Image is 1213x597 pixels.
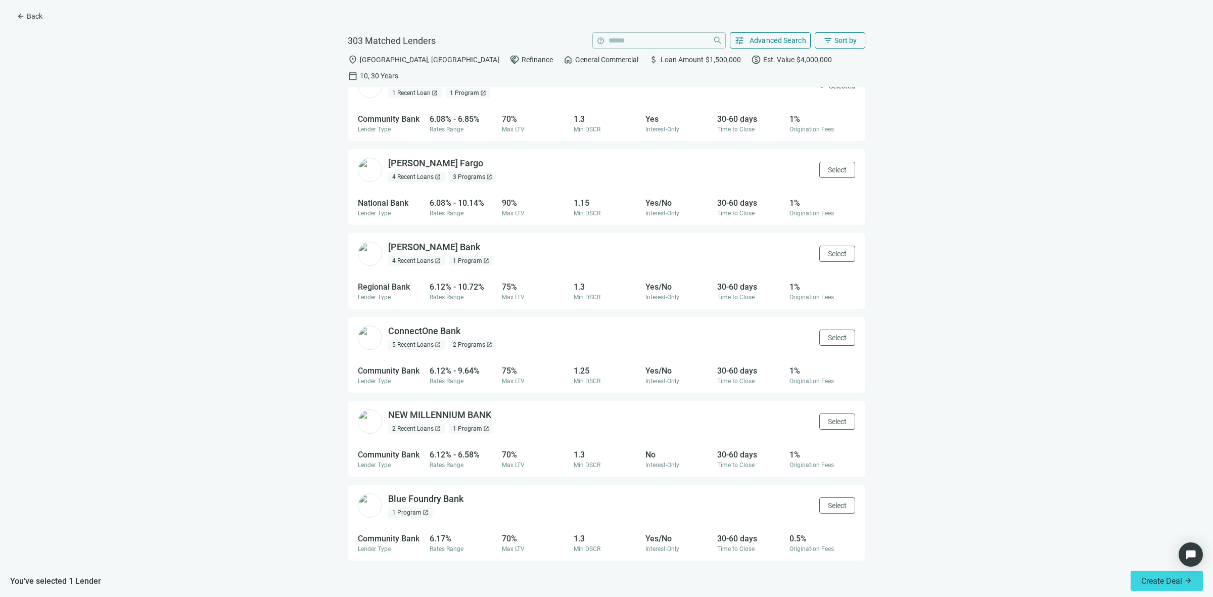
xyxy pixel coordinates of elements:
span: Rates Range [430,210,463,217]
span: Max LTV [502,545,525,553]
div: Blue Foundry Bank [388,493,463,506]
div: Regional Bank [358,282,424,292]
div: [PERSON_NAME] Fargo [388,157,483,170]
span: Lender Type [358,126,391,133]
button: Select [819,497,855,514]
span: help [597,37,604,44]
span: Lender Type [358,462,391,469]
div: 6.17% [430,534,495,543]
div: 1 Recent Loan [388,88,442,98]
div: 1.3 [574,534,639,543]
span: Time to Close [717,462,755,469]
span: Refinance [522,56,553,64]
button: filter_listSort by [815,32,865,49]
img: 25c27443-546c-4a82-a383-5f6c26716530 [358,409,382,434]
span: [GEOGRAPHIC_DATA], [GEOGRAPHIC_DATA] [360,56,499,64]
div: Est. Value [751,55,832,65]
div: 1.25 [574,366,639,376]
span: Rates Range [430,378,463,385]
div: 30-60 days [717,450,783,460]
div: 30-60 days [717,114,783,124]
span: Lender Type [358,210,391,217]
div: 1% [789,450,855,460]
div: 70% [502,534,568,543]
span: Min DSCR [574,126,600,133]
span: Select [828,166,847,174]
div: Yes [645,114,711,124]
span: open_in_new [486,174,492,180]
span: Interest-Only [645,126,679,133]
span: Interest-Only [645,210,679,217]
span: open_in_new [432,90,438,96]
span: Rates Range [430,545,463,553]
span: open_in_new [423,510,429,516]
div: 1% [789,198,855,208]
button: Select [819,246,855,262]
div: 30-60 days [717,366,783,376]
span: Interest-Only [645,294,679,301]
span: Max LTV [502,210,525,217]
div: 75% [502,282,568,292]
div: Yes/No [645,282,711,292]
div: 30-60 days [717,282,783,292]
div: Community Bank [358,366,424,376]
span: Rates Range [430,294,463,301]
div: 1.3 [574,282,639,292]
div: 6.08% - 10.14% [430,198,495,208]
div: 4 Recent Loans [388,256,445,266]
span: Max LTV [502,294,525,301]
span: Select [828,501,847,510]
span: location_on [348,55,358,65]
img: 22c0c756-752d-4072-b9f7-266bf648b86f [358,493,382,518]
span: open_in_new [486,342,492,348]
div: 70% [502,114,568,124]
span: home [563,55,573,65]
span: $4,000,000 [797,56,832,64]
span: Select [828,418,847,426]
span: Time to Close [717,210,755,217]
span: Lender Type [358,545,391,553]
div: Yes/No [645,198,711,208]
span: Origination Fees [789,294,834,301]
div: 2 Programs [449,340,496,350]
span: Max LTV [502,462,525,469]
span: filter_list [823,36,832,45]
button: Create Deal arrow_forward [1131,571,1203,591]
div: ConnectOne Bank [388,325,460,338]
span: calendar_today [348,71,358,81]
span: arrow_back [17,12,25,20]
span: Lender Type [358,378,391,385]
div: 1 Program [449,256,493,266]
div: 1% [789,366,855,376]
div: 70% [502,450,568,460]
div: Community Bank [358,114,424,124]
div: 1.3 [574,450,639,460]
img: 61e215de-ba22-4608-92ae-da61297d1b96.png [358,158,382,182]
span: 10, 30 Years [360,72,398,80]
img: ead3dc80-8f2e-4d6b-b593-baad760150fb.png [358,326,382,350]
div: 1 Program [449,424,493,434]
div: NEW MILLENNIUM BANK [388,409,491,422]
span: tune [734,35,744,45]
span: Max LTV [502,126,525,133]
div: 1 Program [446,88,490,98]
button: Select [819,330,855,346]
span: open_in_new [435,426,441,432]
span: open_in_new [435,342,441,348]
span: Time to Close [717,545,755,553]
span: Min DSCR [574,294,600,301]
div: 1% [789,282,855,292]
div: Community Bank [358,450,424,460]
div: 6.08% - 6.85% [430,114,495,124]
span: Origination Fees [789,378,834,385]
div: 0.5% [789,534,855,543]
span: Origination Fees [789,126,834,133]
span: Select [828,334,847,342]
div: Yes/No [645,534,711,543]
div: Yes/No [645,366,711,376]
div: National Bank [358,198,424,208]
span: open_in_new [435,258,441,264]
span: Min DSCR [574,545,600,553]
span: Select [828,250,847,258]
span: You’ve selected 1 Lender [10,576,101,586]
